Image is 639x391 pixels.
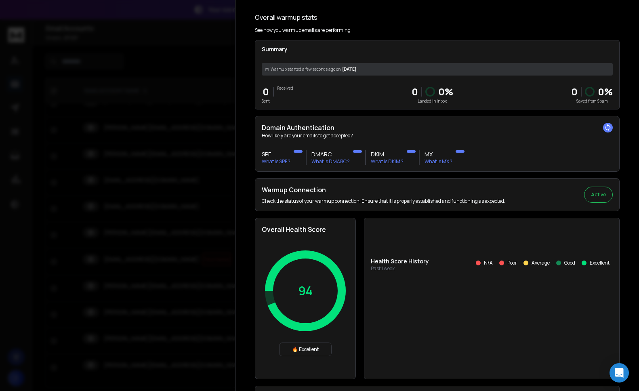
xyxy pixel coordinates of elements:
[610,363,629,383] div: Open Intercom Messenger
[262,158,290,165] p: What is SPF ?
[255,27,351,34] p: See how you warmup emails are performing
[371,257,429,265] p: Health Score History
[564,260,575,266] p: Good
[255,13,317,22] h1: Overall warmup stats
[571,98,613,104] p: Saved from Spam
[371,150,404,158] h3: DKIM
[311,158,350,165] p: What is DMARC ?
[298,284,313,298] p: 94
[598,85,613,98] p: 0 %
[507,260,517,266] p: Poor
[277,85,293,91] p: Received
[311,150,350,158] h3: DMARC
[262,225,349,234] h2: Overall Health Score
[262,185,505,195] h2: Warmup Connection
[425,158,452,165] p: What is MX ?
[425,150,452,158] h3: MX
[262,98,270,104] p: Sent
[262,85,270,98] p: 0
[532,260,550,266] p: Average
[584,187,613,203] button: Active
[571,85,578,98] strong: 0
[279,343,332,356] div: 🔥 Excellent
[262,150,290,158] h3: SPF
[484,260,493,266] p: N/A
[590,260,610,266] p: Excellent
[438,85,453,98] p: 0 %
[262,63,613,76] div: [DATE]
[412,98,453,104] p: Landed in Inbox
[262,45,613,53] p: Summary
[371,158,404,165] p: What is DKIM ?
[262,132,613,139] p: How likely are your emails to get accepted?
[262,123,613,132] h2: Domain Authentication
[262,198,505,204] p: Check the status of your warmup connection. Ensure that it is properly established and functionin...
[371,265,429,272] p: Past 1 week
[271,66,341,72] span: Warmup started a few seconds ago on
[412,85,418,98] p: 0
